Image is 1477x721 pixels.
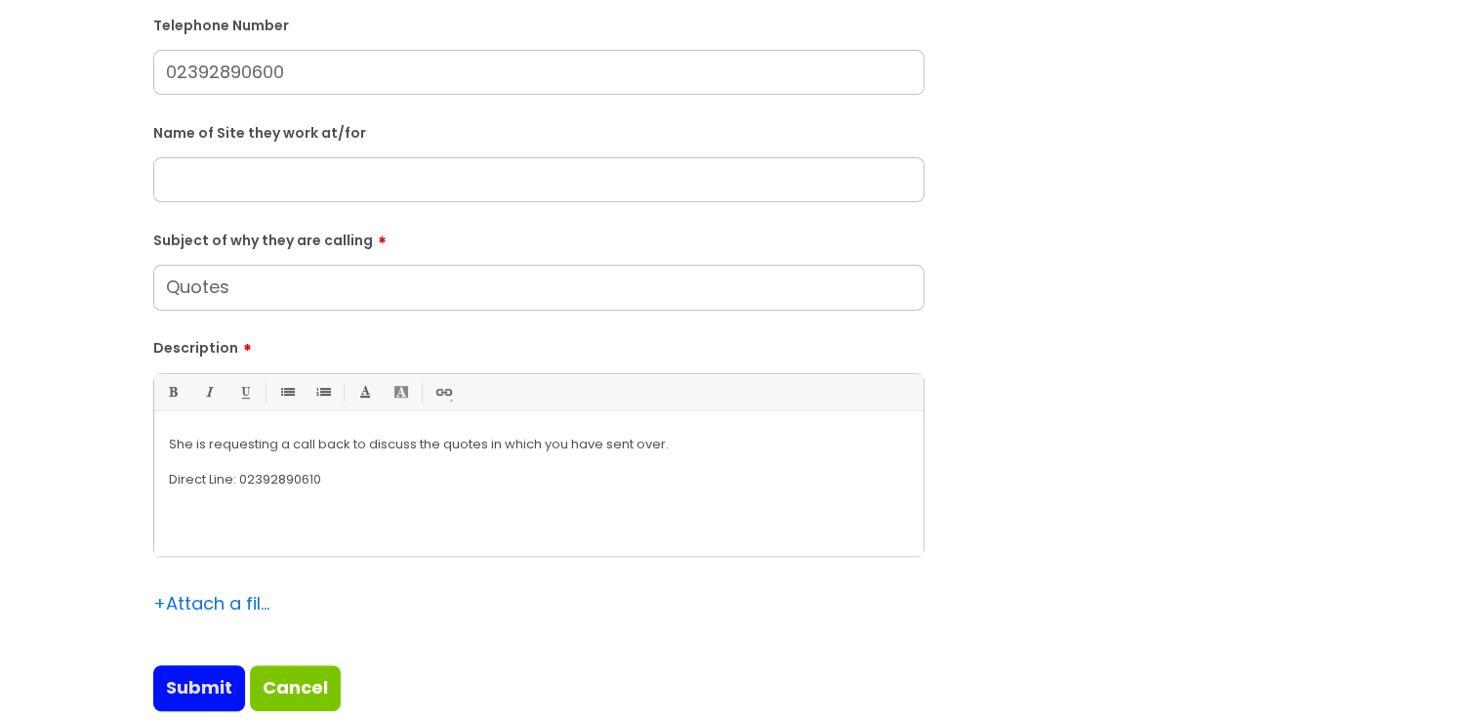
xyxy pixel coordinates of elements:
a: Font Color [352,380,377,404]
p: Direct Line: 02392890610 [169,471,909,488]
a: Italic (Ctrl-I) [196,380,221,404]
label: Telephone Number [153,14,924,34]
a: Cancel [250,665,341,710]
label: Name of Site they work at/for [153,121,924,142]
a: Bold (Ctrl-B) [160,380,185,404]
a: Back Color [389,380,413,404]
label: Description [153,333,924,357]
a: Link [431,380,455,404]
a: 1. Ordered List (Ctrl-Shift-8) [310,380,335,404]
a: Underline(Ctrl-U) [232,380,257,404]
p: She is requesting a call back to discuss the quotes in which you have sent over. [169,436,909,453]
div: Attach a file [153,588,270,619]
input: Submit [153,665,245,710]
label: Subject of why they are calling [153,226,924,249]
a: • Unordered List (Ctrl-Shift-7) [274,380,299,404]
